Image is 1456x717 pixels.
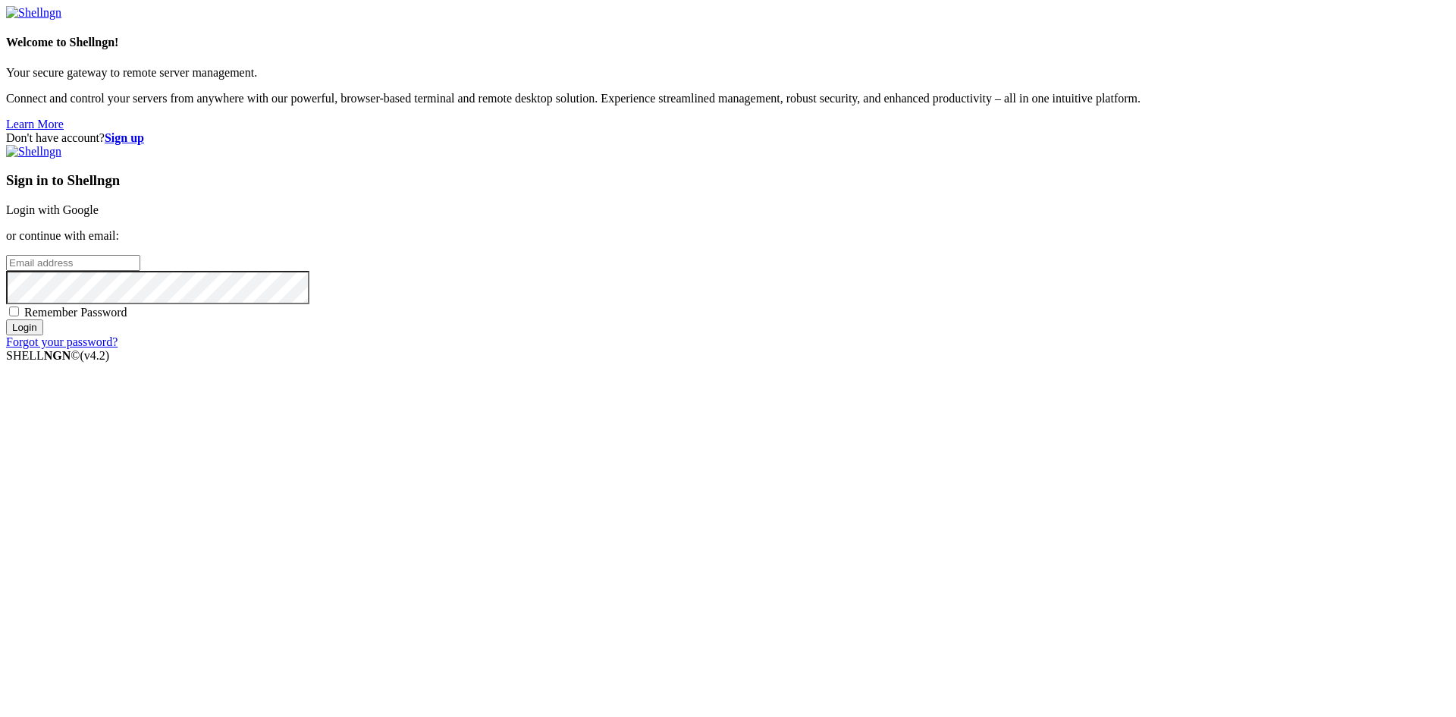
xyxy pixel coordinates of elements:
[44,349,71,362] b: NGN
[6,145,61,159] img: Shellngn
[105,131,144,144] a: Sign up
[6,118,64,131] a: Learn More
[80,349,110,362] span: 4.2.0
[6,172,1450,189] h3: Sign in to Shellngn
[6,6,61,20] img: Shellngn
[6,319,43,335] input: Login
[6,229,1450,243] p: or continue with email:
[6,349,109,362] span: SHELL ©
[24,306,127,319] span: Remember Password
[6,131,1450,145] div: Don't have account?
[6,255,140,271] input: Email address
[6,36,1450,49] h4: Welcome to Shellngn!
[6,203,99,216] a: Login with Google
[9,307,19,316] input: Remember Password
[6,92,1450,105] p: Connect and control your servers from anywhere with our powerful, browser-based terminal and remo...
[6,66,1450,80] p: Your secure gateway to remote server management.
[6,335,118,348] a: Forgot your password?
